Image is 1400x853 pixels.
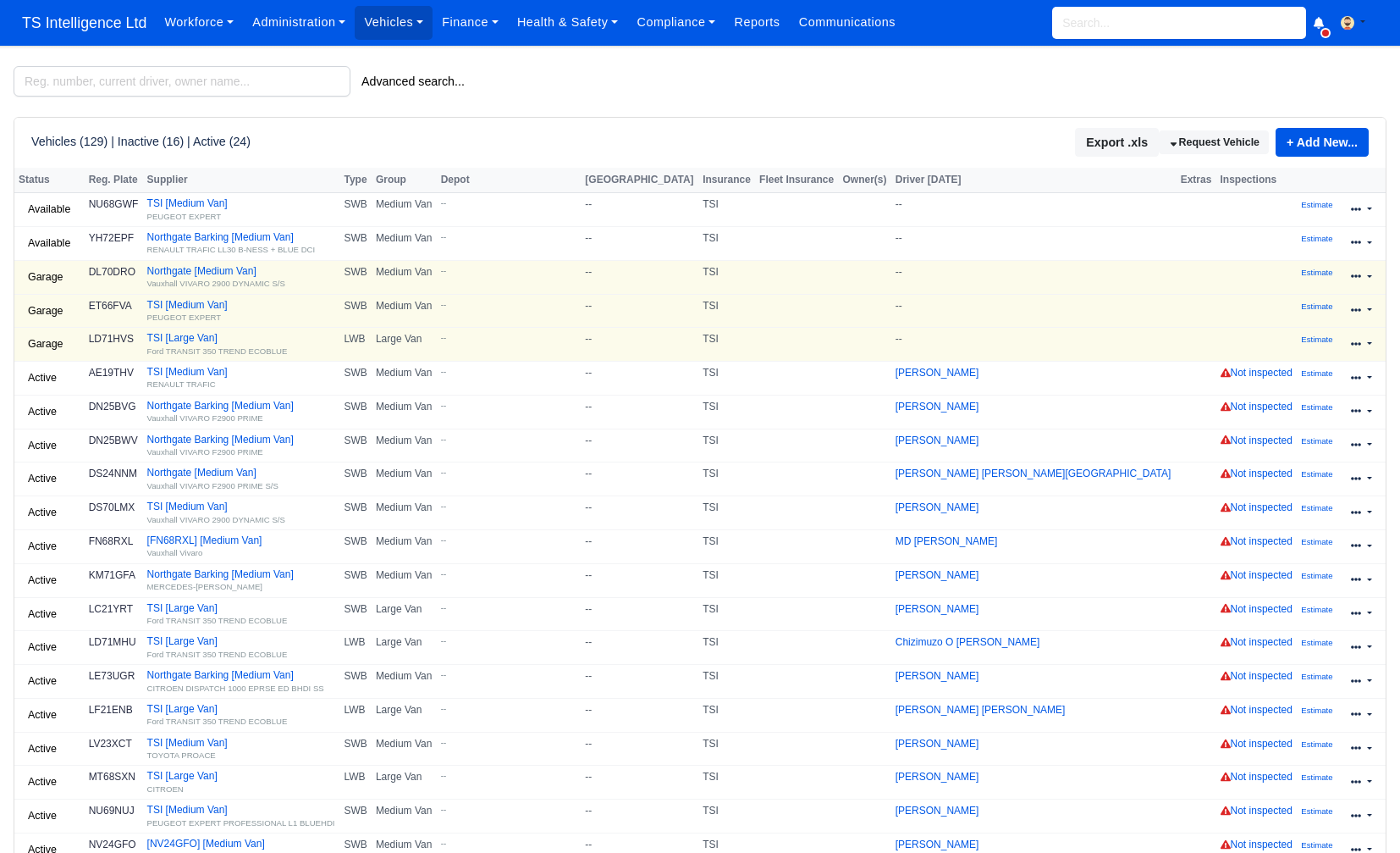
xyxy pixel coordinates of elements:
[372,193,437,227] td: Medium Van
[372,260,437,294] td: Medium Van
[339,193,371,227] td: SWB
[1301,335,1332,344] small: Estimate
[1221,738,1293,750] a: Not inspected
[147,770,336,795] a: TSI [Large Van]CITROEN
[243,6,355,39] a: Administration
[147,818,335,828] small: PEUGEOT EXPERT PROFESSIONAL L1 BLUEHDI
[1301,638,1332,647] small: Estimate
[581,530,698,564] td: --
[896,367,979,379] a: [PERSON_NAME]
[698,698,755,732] td: TSI
[339,631,371,665] td: LWB
[372,328,437,362] td: Large Van
[581,294,698,328] td: --
[155,6,243,39] a: Workforce
[339,530,371,564] td: SWB
[89,367,134,379] strong: AE19THV
[581,597,698,631] td: --
[339,429,371,463] td: SWB
[89,535,134,547] strong: FN68RXL
[147,515,285,524] small: Vauxhall VIVARO 2900 DYNAMIC S/S
[698,429,755,463] td: TSI
[581,766,698,800] td: --
[14,66,350,97] input: Reg. number, current driver, owner name...
[31,135,251,149] h6: Vehicles (129) | Inactive (16) | Active (24)
[1276,128,1369,157] a: + Add New...
[581,631,698,665] td: --
[896,704,1066,716] a: [PERSON_NAME] [PERSON_NAME]
[891,294,1177,328] td: --
[896,805,979,817] a: [PERSON_NAME]
[1301,367,1332,379] a: Estimate
[372,766,437,800] td: Large Van
[147,467,336,491] a: Northgate [Medium Van]Vauxhall VIVARO F2900 PRIME S/S
[441,703,576,714] small: --
[1221,805,1293,817] a: Not inspected
[1301,672,1332,681] small: Estimate
[89,468,137,479] strong: DS24NNM
[1301,368,1332,378] small: Estimate
[147,804,336,828] a: TSI [Medium Van]PEUGEOT EXPERT PROFESSIONAL L1 BLUEHDI
[790,6,906,39] a: Communications
[89,603,133,615] strong: LC21YRT
[19,703,66,728] a: Active
[698,766,755,800] td: TSI
[441,265,576,276] small: --
[19,535,66,559] a: Active
[89,198,139,210] strong: NU68GWF
[441,535,576,546] small: --
[1301,469,1332,479] small: Estimate
[1301,704,1332,716] a: Estimate
[147,751,216,760] small: TOYOTA PROACE
[339,395,371,429] td: SWB
[1301,636,1332,648] a: Estimate
[147,650,288,659] small: Ford TRANSIT 350 TREND ECOBLUE
[1301,738,1332,750] a: Estimate
[19,602,66,627] a: Active
[1221,468,1293,479] a: Not inspected
[19,501,66,525] a: Active
[1216,168,1298,193] th: Inspections
[581,496,698,530] td: --
[1301,302,1332,311] small: Estimate
[1221,401,1293,413] a: Not inspected
[437,168,581,193] th: Depot
[896,569,979,581] a: [PERSON_NAME]
[372,362,437,396] td: Medium Van
[143,168,340,193] th: Supplier
[147,447,263,457] small: Vauxhall VIVARO F2900 PRIME
[1301,300,1332,312] a: Estimate
[89,636,136,648] strong: LD71MHU
[89,670,135,682] strong: LE73UGR
[1301,537,1332,546] small: Estimate
[19,467,66,491] a: Active
[896,636,1040,648] a: Chizimuzo O [PERSON_NAME]
[89,501,135,513] strong: DS70LMX
[581,800,698,834] td: --
[441,737,576,748] small: --
[339,168,371,193] th: Type
[581,698,698,732] td: --
[147,568,336,593] a: Northgate Barking [Medium Van]MERCEDES-[PERSON_NAME]
[896,839,979,850] a: [PERSON_NAME]
[19,568,66,593] a: Active
[698,597,755,631] td: TSI
[1301,603,1332,615] a: Estimate
[441,804,576,815] small: --
[581,362,698,396] td: --
[441,467,576,478] small: --
[19,332,73,357] a: Garage
[147,535,336,559] a: [FN68RXL] [Medium Van]Vauxhall Vivaro
[1301,200,1332,209] small: Estimate
[896,771,979,783] a: [PERSON_NAME]
[433,6,508,39] a: Finance
[698,168,755,193] th: Insurance
[339,732,371,766] td: SWB
[1221,603,1293,615] a: Not inspected
[89,569,135,581] strong: KM71GFA
[147,279,285,288] small: Vauxhall VIVARO 2900 DYNAMIC S/S
[89,333,134,345] strong: LD71HVS
[372,463,437,496] td: Medium Van
[896,535,998,547] a: MD [PERSON_NAME]
[147,434,336,458] a: Northgate Barking [Medium Van]Vauxhall VIVARO F2900 PRIME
